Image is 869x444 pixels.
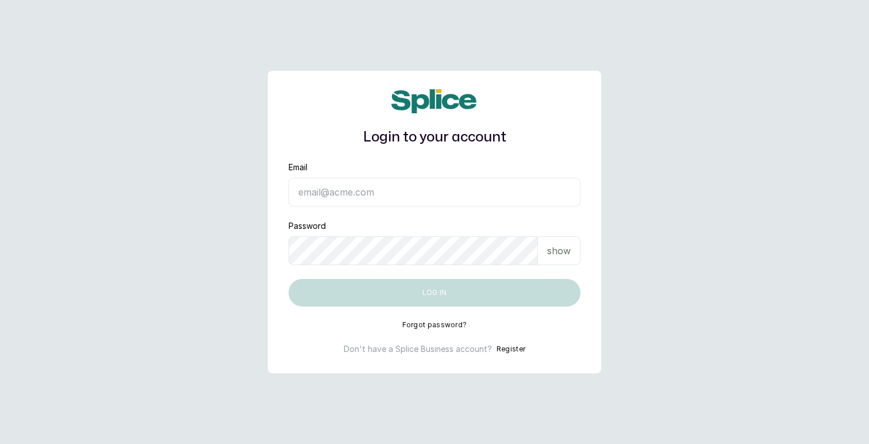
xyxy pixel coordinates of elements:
[497,343,525,355] button: Register
[547,244,571,258] p: show
[402,320,467,330] button: Forgot password?
[344,343,492,355] p: Don't have a Splice Business account?
[289,162,307,173] label: Email
[289,220,326,232] label: Password
[289,279,580,307] button: Log in
[289,127,580,148] h1: Login to your account
[289,178,580,206] input: email@acme.com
